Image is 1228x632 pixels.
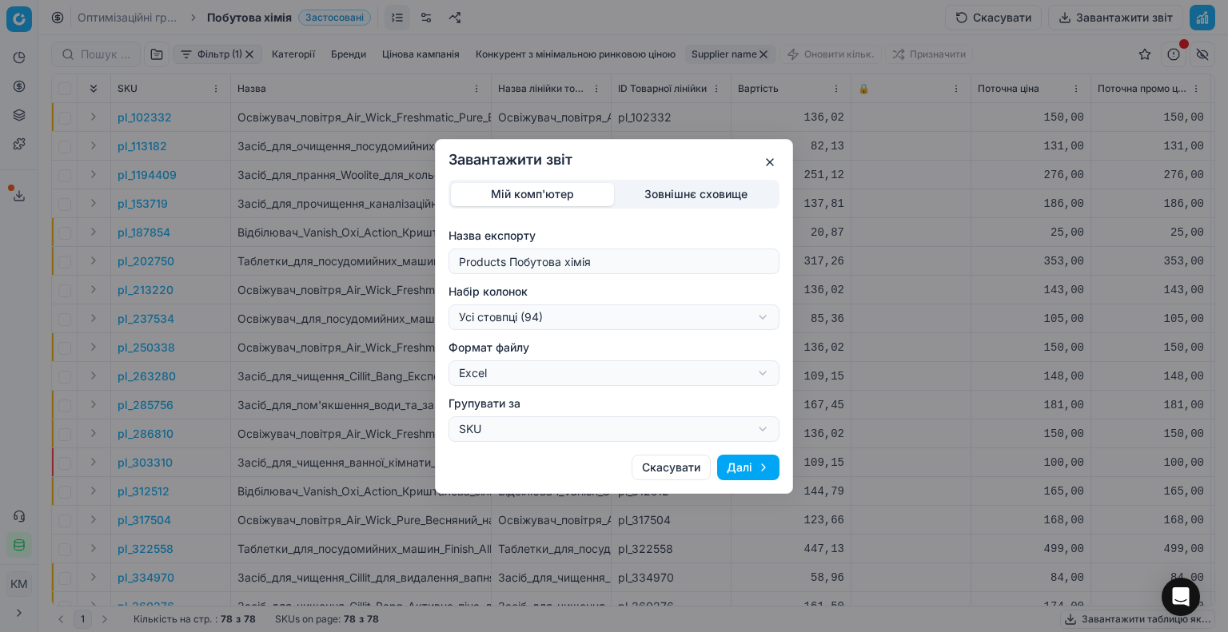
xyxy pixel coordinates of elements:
[449,228,779,244] label: Назва експорту
[449,395,779,411] label: Групувати за
[449,284,779,300] label: Набір колонок
[614,182,777,205] button: Зовнішнє сховище
[451,182,614,205] button: Мій комп'ютер
[449,153,779,167] h2: Завантажити звіт
[717,455,779,480] button: Далі
[449,340,779,356] label: Формат файлу
[632,455,711,480] button: Скасувати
